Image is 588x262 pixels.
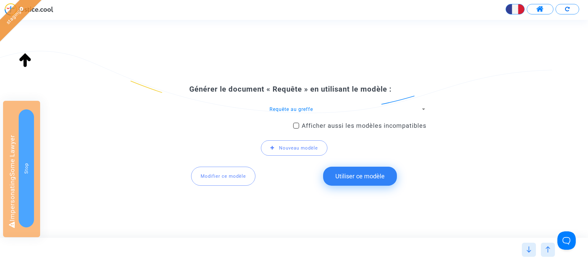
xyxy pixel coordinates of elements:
a: staging [5,8,22,25]
img: jc-logo.svg [5,3,53,16]
button: Accéder à mon espace utilisateur [527,4,553,14]
iframe: Help Scout Beacon - Open [557,231,576,250]
img: Recommencer le formulaire [565,7,570,11]
button: Changer la langue [506,4,525,14]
